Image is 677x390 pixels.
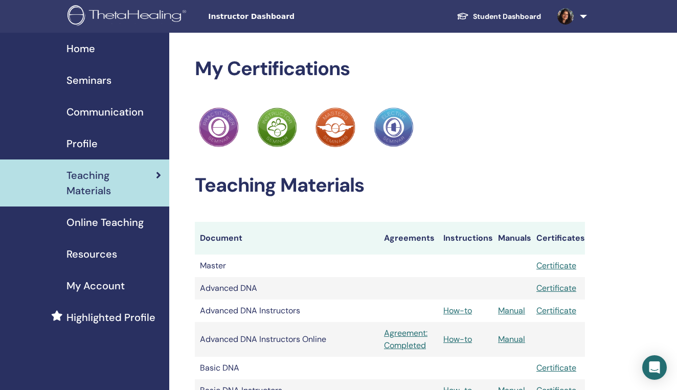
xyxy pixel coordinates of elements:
[493,222,531,255] th: Manuals
[536,260,576,271] a: Certificate
[208,11,362,22] span: Instructor Dashboard
[195,57,585,81] h2: My Certifications
[66,104,144,120] span: Communication
[531,222,585,255] th: Certificates
[315,107,355,147] img: Practitioner
[66,310,155,325] span: Highlighted Profile
[66,136,98,151] span: Profile
[66,246,117,262] span: Resources
[443,305,472,316] a: How-to
[195,277,379,300] td: Advanced DNA
[536,305,576,316] a: Certificate
[195,255,379,277] td: Master
[67,5,190,28] img: logo.png
[66,41,95,56] span: Home
[195,222,379,255] th: Document
[536,362,576,373] a: Certificate
[642,355,667,380] div: Open Intercom Messenger
[66,73,111,88] span: Seminars
[438,222,493,255] th: Instructions
[195,300,379,322] td: Advanced DNA Instructors
[448,7,549,26] a: Student Dashboard
[498,334,525,345] a: Manual
[374,107,414,147] img: Practitioner
[66,168,156,198] span: Teaching Materials
[443,334,472,345] a: How-to
[195,174,585,197] h2: Teaching Materials
[498,305,525,316] a: Manual
[66,278,125,293] span: My Account
[199,107,239,147] img: Practitioner
[457,12,469,20] img: graduation-cap-white.svg
[195,322,379,357] td: Advanced DNA Instructors Online
[257,107,297,147] img: Practitioner
[195,357,379,379] td: Basic DNA
[536,283,576,293] a: Certificate
[66,215,144,230] span: Online Teaching
[379,222,438,255] th: Agreements
[557,8,574,25] img: default.jpg
[384,327,433,352] a: Agreement: Completed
